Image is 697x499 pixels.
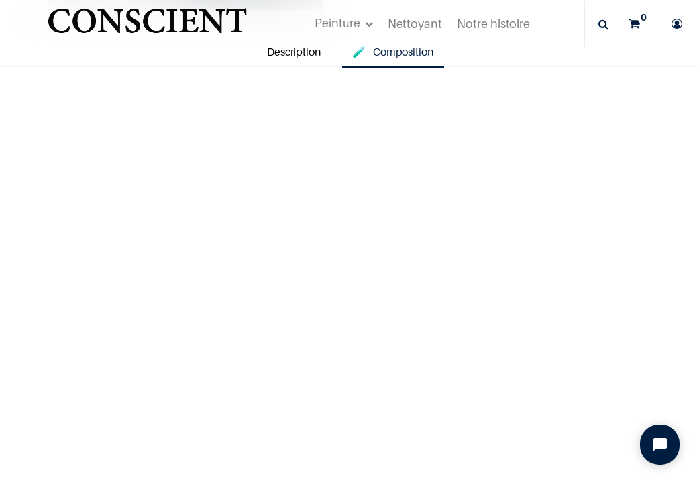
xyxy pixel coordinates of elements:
iframe: Tidio Chat [629,414,691,476]
span: Logo of CONSCIENT [45,1,250,53]
span: Peinture [315,16,360,30]
span: Nettoyant [388,17,442,30]
img: CONSCIENT [45,1,250,53]
a: 0 [619,1,657,47]
span: Composition [373,45,433,58]
span: Description [267,45,321,58]
span: Notre histoire [457,17,530,30]
a: Logo of CONSCIENT [45,1,250,47]
span: 🧪 [352,45,366,58]
sup: 0 [637,11,650,24]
